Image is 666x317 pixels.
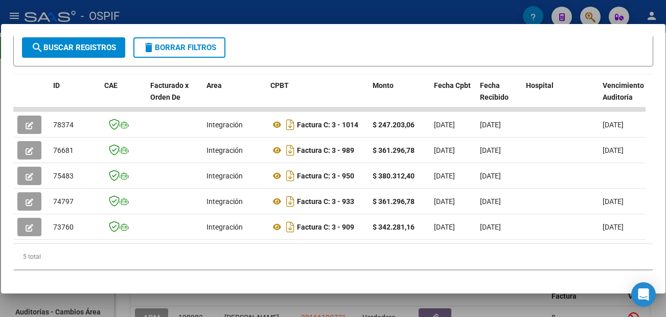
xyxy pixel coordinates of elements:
[480,146,501,154] span: [DATE]
[603,223,624,231] span: [DATE]
[476,75,522,120] datatable-header-cell: Fecha Recibido
[373,146,415,154] strong: $ 361.296,78
[480,223,501,231] span: [DATE]
[522,75,599,120] datatable-header-cell: Hospital
[369,75,430,120] datatable-header-cell: Monto
[373,81,394,89] span: Monto
[434,172,455,180] span: [DATE]
[100,75,146,120] datatable-header-cell: CAE
[266,75,369,120] datatable-header-cell: CPBT
[53,223,74,231] span: 73760
[284,193,297,210] i: Descargar documento
[297,172,354,180] strong: Factura C: 3 - 950
[434,223,455,231] span: [DATE]
[603,121,624,129] span: [DATE]
[53,146,74,154] span: 76681
[146,75,202,120] datatable-header-cell: Facturado x Orden De
[480,81,509,101] span: Fecha Recibido
[53,172,74,180] span: 75483
[53,121,74,129] span: 78374
[373,223,415,231] strong: $ 342.281,16
[297,146,354,154] strong: Factura C: 3 - 989
[434,197,455,206] span: [DATE]
[143,41,155,54] mat-icon: delete
[133,37,225,58] button: Borrar Filtros
[206,172,243,180] span: Integración
[297,197,354,206] strong: Factura C: 3 - 933
[143,43,216,52] span: Borrar Filtros
[202,75,266,120] datatable-header-cell: Area
[373,121,415,129] strong: $ 247.203,06
[480,197,501,206] span: [DATE]
[53,197,74,206] span: 74797
[31,41,43,54] mat-icon: search
[150,81,189,101] span: Facturado x Orden De
[434,81,471,89] span: Fecha Cpbt
[603,81,644,101] span: Vencimiento Auditoría
[206,223,243,231] span: Integración
[297,121,358,129] strong: Factura C: 3 - 1014
[430,75,476,120] datatable-header-cell: Fecha Cpbt
[434,146,455,154] span: [DATE]
[284,219,297,235] i: Descargar documento
[631,282,656,307] div: Open Intercom Messenger
[297,223,354,231] strong: Factura C: 3 - 909
[284,168,297,184] i: Descargar documento
[104,81,118,89] span: CAE
[480,121,501,129] span: [DATE]
[206,121,243,129] span: Integración
[480,172,501,180] span: [DATE]
[526,81,554,89] span: Hospital
[434,121,455,129] span: [DATE]
[603,146,624,154] span: [DATE]
[206,81,222,89] span: Area
[49,75,100,120] datatable-header-cell: ID
[53,81,60,89] span: ID
[270,81,289,89] span: CPBT
[373,172,415,180] strong: $ 380.312,40
[599,75,645,120] datatable-header-cell: Vencimiento Auditoría
[603,197,624,206] span: [DATE]
[284,117,297,133] i: Descargar documento
[13,244,653,269] div: 5 total
[284,142,297,158] i: Descargar documento
[373,197,415,206] strong: $ 361.296,78
[206,197,243,206] span: Integración
[22,37,125,58] button: Buscar Registros
[206,146,243,154] span: Integración
[31,43,116,52] span: Buscar Registros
